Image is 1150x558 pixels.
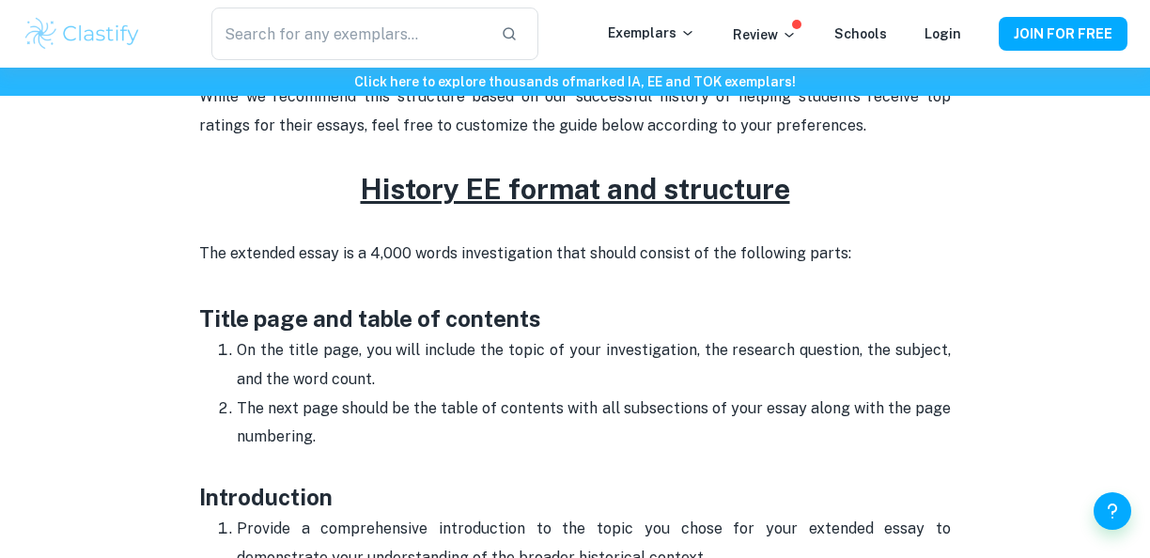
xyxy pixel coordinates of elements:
[1094,492,1131,530] button: Help and Feedback
[237,395,951,480] p: The next page should be the table of contents with all subsections of your essay along with the p...
[199,210,951,268] p: The extended essay is a 4,000 words investigation that should consist of the following parts:
[4,71,1146,92] h6: Click here to explore thousands of marked IA, EE and TOK exemplars !
[608,23,695,43] p: Exemplars
[925,26,961,41] a: Login
[361,172,790,206] u: History EE format and structure
[211,8,485,60] input: Search for any exemplars...
[199,305,541,332] strong: Title page and table of contents
[237,336,951,394] p: On the title page, you will include the topic of your investigation, the research question, the s...
[23,15,142,53] img: Clastify logo
[733,24,797,45] p: Review
[834,26,887,41] a: Schools
[199,26,951,169] p: Are you struggling with structuring your History extended essay? Don't worry, Clastify is here to...
[999,17,1127,51] button: JOIN FOR FREE
[199,484,333,510] strong: Introduction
